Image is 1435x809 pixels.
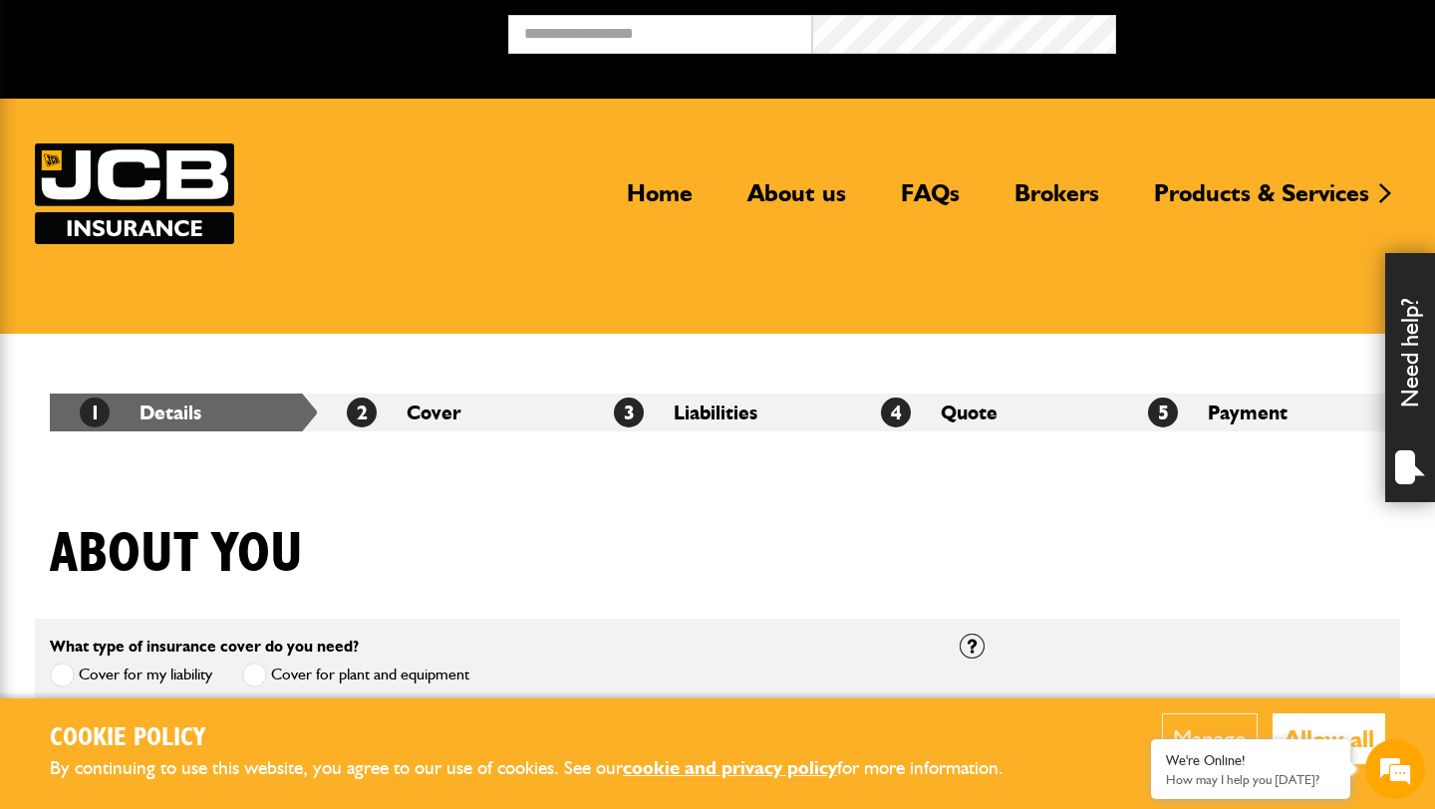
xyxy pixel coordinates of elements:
[1148,398,1178,427] span: 5
[50,663,212,687] label: Cover for my liability
[881,398,911,427] span: 4
[1166,752,1335,769] div: We're Online!
[347,398,377,427] span: 2
[1118,394,1385,431] li: Payment
[242,663,469,687] label: Cover for plant and equipment
[317,394,584,431] li: Cover
[614,398,644,427] span: 3
[732,178,861,224] a: About us
[50,723,1036,754] h2: Cookie Policy
[50,521,303,588] h1: About you
[1000,178,1114,224] a: Brokers
[623,756,837,779] a: cookie and privacy policy
[50,639,359,655] label: What type of insurance cover do you need?
[50,394,317,431] li: Details
[1385,253,1435,502] div: Need help?
[851,394,1118,431] li: Quote
[1162,713,1258,764] button: Manage
[1166,772,1335,787] p: How may I help you today?
[584,394,851,431] li: Liabilities
[1273,713,1385,764] button: Allow all
[50,753,1036,784] p: By continuing to use this website, you agree to our use of cookies. See our for more information.
[886,178,975,224] a: FAQs
[612,178,708,224] a: Home
[35,143,234,244] img: JCB Insurance Services logo
[1116,15,1420,46] button: Broker Login
[80,398,110,427] span: 1
[35,143,234,244] a: JCB Insurance Services
[1139,178,1384,224] a: Products & Services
